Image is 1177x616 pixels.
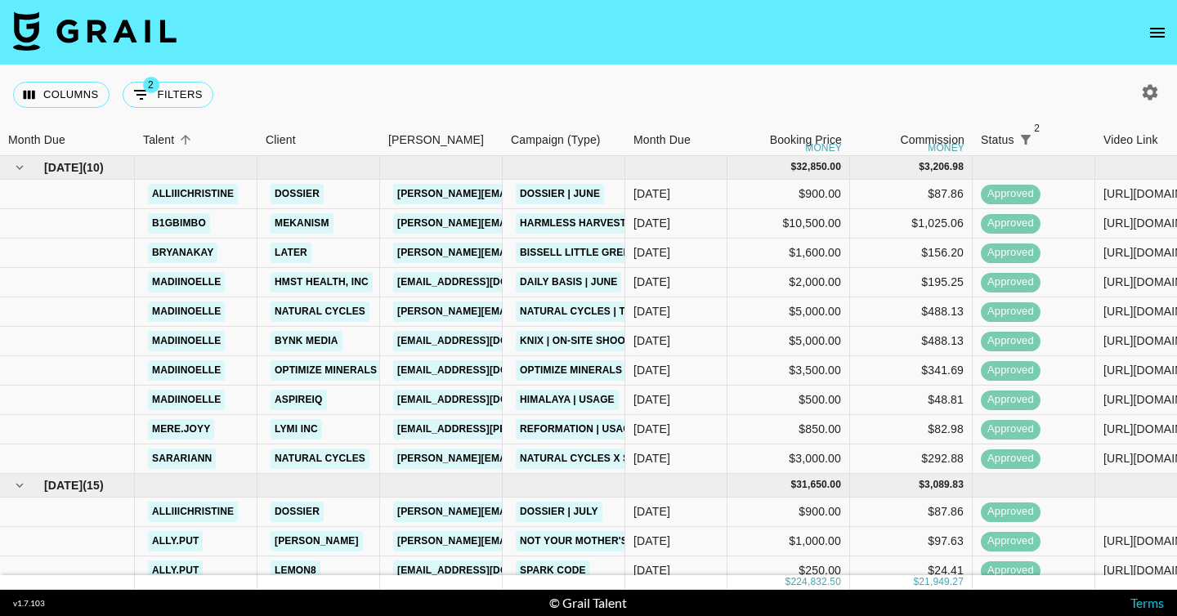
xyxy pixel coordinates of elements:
[13,82,110,108] button: Select columns
[850,209,973,239] div: $1,025.06
[148,419,214,440] a: mere.joyy
[393,419,660,440] a: [EMAIL_ADDRESS][PERSON_NAME][DOMAIN_NAME]
[633,503,670,520] div: Jul '25
[123,82,213,108] button: Show filters
[919,160,924,174] div: $
[271,502,324,522] a: Dossier
[8,156,31,179] button: hide children
[83,477,104,493] span: ( 15 )
[633,124,691,156] div: Month Due
[8,474,31,497] button: hide children
[790,160,796,174] div: $
[393,531,744,551] a: [PERSON_NAME][EMAIL_ADDRESS][PERSON_NAME][DOMAIN_NAME]
[148,184,238,204] a: alliiichristine
[148,331,225,351] a: madiinoelle
[516,390,619,410] a: Himalaya | Usage
[271,419,322,440] a: LYMI Inc
[919,575,964,589] div: 21,949.27
[148,560,203,581] a: ally.put
[271,331,342,351] a: Bynk Media
[44,477,83,493] span: [DATE]
[981,422,1041,437] span: approved
[388,124,484,156] div: [PERSON_NAME]
[850,498,973,527] div: $87.86
[516,531,687,551] a: Not Your Mother's | Curl Oil
[790,575,841,589] div: 224,832.50
[271,449,369,469] a: Natural Cycles
[913,575,919,589] div: $
[981,275,1041,290] span: approved
[516,243,665,263] a: BISSELL Little Green Mini
[981,451,1041,466] span: approved
[727,180,850,209] div: $900.00
[919,478,924,492] div: $
[727,498,850,527] div: $900.00
[393,560,576,581] a: [EMAIL_ADDRESS][DOMAIN_NAME]
[770,124,842,156] div: Booking Price
[790,478,796,492] div: $
[393,301,744,322] a: [PERSON_NAME][EMAIL_ADDRESS][PERSON_NAME][DOMAIN_NAME]
[271,360,381,381] a: Optimize Minerals
[924,160,964,174] div: 3,206.98
[503,124,625,156] div: Campaign (Type)
[148,360,225,381] a: madiinoelle
[44,159,83,176] span: [DATE]
[516,502,602,522] a: Dossier | July
[727,386,850,415] div: $500.00
[727,527,850,556] div: $1,000.00
[271,390,327,410] a: AspireIQ
[13,598,45,609] div: v 1.7.103
[981,563,1041,578] span: approved
[981,216,1041,231] span: approved
[148,213,210,234] a: b1gbimbo
[549,595,627,611] div: © Grail Talent
[633,185,670,202] div: Jun '25
[727,239,850,268] div: $1,600.00
[516,272,621,292] a: Daily Basis | June
[633,450,670,466] div: Jun '25
[148,272,225,292] a: madiinoelle
[981,245,1041,261] span: approved
[271,301,369,322] a: Natural Cycles
[981,304,1041,319] span: approved
[633,244,670,261] div: Jun '25
[1029,120,1045,136] span: 2
[393,243,744,263] a: [PERSON_NAME][EMAIL_ADDRESS][PERSON_NAME][DOMAIN_NAME]
[981,504,1041,520] span: approved
[850,297,973,327] div: $488.13
[516,560,590,581] a: Spark Code
[1103,124,1158,156] div: Video Link
[981,533,1041,549] span: approved
[148,301,225,322] a: madiinoelle
[727,297,850,327] div: $5,000.00
[850,239,973,268] div: $156.20
[973,124,1095,156] div: Status
[796,160,841,174] div: 32,850.00
[633,274,670,290] div: Jun '25
[516,331,676,351] a: Knix | On-Site Shooting Day
[928,143,964,153] div: money
[805,143,842,153] div: money
[796,478,841,492] div: 31,650.00
[727,209,850,239] div: $10,500.00
[625,124,727,156] div: Month Due
[393,184,660,204] a: [PERSON_NAME][EMAIL_ADDRESS][DOMAIN_NAME]
[516,184,604,204] a: Dossier | June
[727,444,850,474] div: $3,000.00
[981,186,1041,202] span: approved
[727,327,850,356] div: $5,000.00
[900,124,964,156] div: Commission
[850,327,973,356] div: $488.13
[633,421,670,437] div: Jun '25
[271,184,324,204] a: Dossier
[266,124,296,156] div: Client
[981,392,1041,408] span: approved
[8,124,65,156] div: Month Due
[393,360,576,381] a: [EMAIL_ADDRESS][DOMAIN_NAME]
[850,268,973,297] div: $195.25
[148,390,225,410] a: madiinoelle
[13,11,177,51] img: Grail Talent
[148,531,203,551] a: ally.put
[516,449,687,469] a: Natural Cycles x Sarariann
[516,419,642,440] a: Reformation | Usage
